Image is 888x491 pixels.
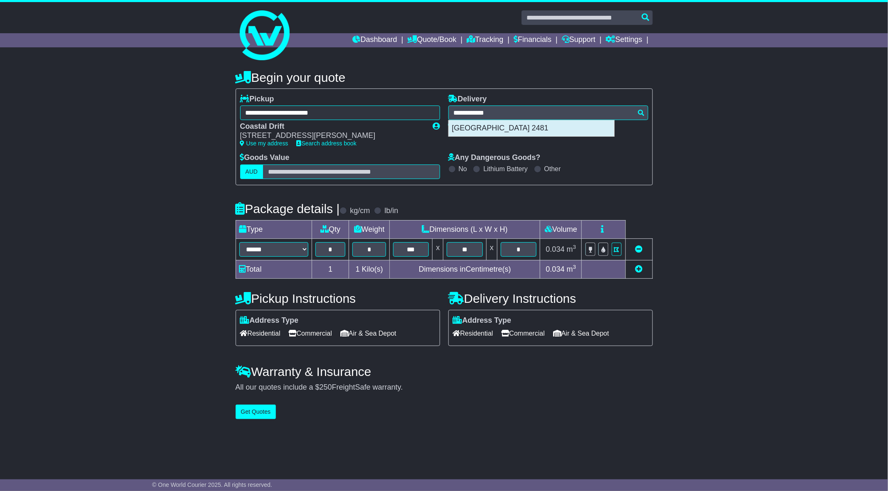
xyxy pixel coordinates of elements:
[349,260,390,278] td: Kilo(s)
[573,244,576,250] sup: 3
[553,327,609,340] span: Air & Sea Depot
[635,265,643,273] a: Add new item
[240,164,263,179] label: AUD
[236,292,440,305] h4: Pickup Instructions
[389,220,540,238] td: Dimensions (L x W x H)
[240,153,290,162] label: Goods Value
[340,327,396,340] span: Air & Sea Depot
[312,260,349,278] td: 1
[514,33,551,47] a: Financials
[240,122,425,131] div: Coastal Drift
[240,140,288,147] a: Use my address
[236,383,653,392] div: All our quotes include a $ FreightSafe warranty.
[312,220,349,238] td: Qty
[567,265,576,273] span: m
[240,95,274,104] label: Pickup
[240,327,280,340] span: Residential
[635,245,643,253] a: Remove this item
[389,260,540,278] td: Dimensions in Centimetre(s)
[236,260,312,278] td: Total
[356,265,360,273] span: 1
[540,220,582,238] td: Volume
[448,106,648,120] typeahead: Please provide city
[467,33,503,47] a: Tracking
[606,33,642,47] a: Settings
[349,220,390,238] td: Weight
[449,120,614,136] div: [GEOGRAPHIC_DATA] 2481
[236,202,340,216] h4: Package details |
[433,238,443,260] td: x
[320,383,332,391] span: 250
[353,33,397,47] a: Dashboard
[544,165,561,173] label: Other
[236,365,653,378] h4: Warranty & Insurance
[483,165,528,173] label: Lithium Battery
[573,264,576,270] sup: 3
[289,327,332,340] span: Commercial
[350,206,370,216] label: kg/cm
[562,33,595,47] a: Support
[297,140,357,147] a: Search address book
[236,71,653,84] h4: Begin your quote
[240,131,425,140] div: [STREET_ADDRESS][PERSON_NAME]
[448,153,541,162] label: Any Dangerous Goods?
[152,481,272,488] span: © One World Courier 2025. All rights reserved.
[546,245,565,253] span: 0.034
[448,95,487,104] label: Delivery
[453,316,512,325] label: Address Type
[240,316,299,325] label: Address Type
[384,206,398,216] label: lb/in
[448,292,653,305] h4: Delivery Instructions
[407,33,456,47] a: Quote/Book
[453,327,493,340] span: Residential
[486,238,497,260] td: x
[236,220,312,238] td: Type
[567,245,576,253] span: m
[236,405,276,419] button: Get Quotes
[459,165,467,173] label: No
[546,265,565,273] span: 0.034
[502,327,545,340] span: Commercial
